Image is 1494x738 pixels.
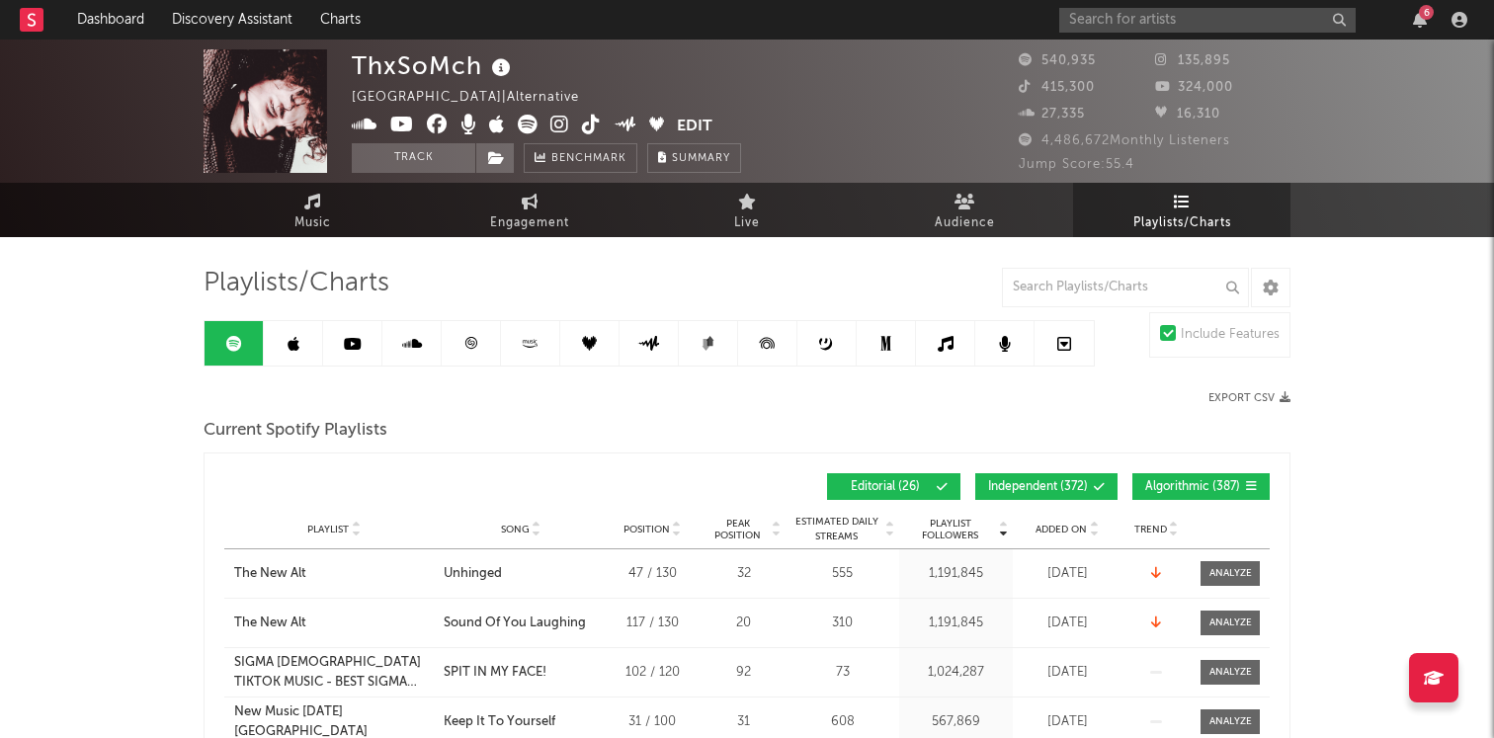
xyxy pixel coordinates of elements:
span: Position [623,524,670,535]
div: Include Features [1181,323,1280,347]
button: Track [352,143,475,173]
span: 415,300 [1019,81,1095,94]
div: [DATE] [1018,712,1117,732]
span: 27,335 [1019,108,1085,121]
a: Engagement [421,183,638,237]
span: Summary [672,153,730,164]
div: 6 [1419,5,1434,20]
div: [DATE] [1018,663,1117,683]
div: 47 / 130 [608,564,697,584]
div: 31 / 100 [608,712,697,732]
span: Playlist [307,524,349,535]
span: 16,310 [1155,108,1220,121]
span: Added On [1036,524,1087,535]
span: Current Spotify Playlists [204,419,387,443]
span: Live [734,211,760,235]
div: 20 [706,614,781,633]
input: Search for artists [1059,8,1356,33]
span: Peak Position [706,518,769,541]
span: Playlists/Charts [204,272,389,295]
span: Editorial ( 26 ) [840,481,931,493]
a: Benchmark [524,143,637,173]
div: The New Alt [234,564,306,584]
a: Audience [856,183,1073,237]
div: 1,191,845 [904,614,1008,633]
div: 102 / 120 [608,663,697,683]
div: [DATE] [1018,614,1117,633]
button: Summary [647,143,741,173]
span: Independent ( 372 ) [988,481,1088,493]
span: Algorithmic ( 387 ) [1145,481,1240,493]
span: Song [501,524,530,535]
span: Estimated Daily Streams [790,515,882,544]
button: Edit [677,115,712,139]
button: Independent(372) [975,473,1118,500]
div: SPIT IN MY FACE! [444,663,546,683]
div: Keep It To Yourself [444,712,555,732]
div: 92 [706,663,781,683]
div: 32 [706,564,781,584]
div: 567,869 [904,712,1008,732]
button: Algorithmic(387) [1132,473,1270,500]
div: 310 [790,614,894,633]
span: Engagement [490,211,569,235]
span: Benchmark [551,147,626,171]
button: Editorial(26) [827,473,960,500]
a: SIGMA [DEMOGRAPHIC_DATA] TIKTOK MUSIC - BEST SIGMA SONGS [234,653,434,692]
span: Jump Score: 55.4 [1019,158,1134,171]
span: Playlist Followers [904,518,996,541]
div: The New Alt [234,614,306,633]
div: [DATE] [1018,564,1117,584]
div: 1,191,845 [904,564,1008,584]
button: 6 [1413,12,1427,28]
a: The New Alt [234,564,434,584]
span: Playlists/Charts [1133,211,1231,235]
div: 1,024,287 [904,663,1008,683]
span: 135,895 [1155,54,1230,67]
a: The New Alt [234,614,434,633]
input: Search Playlists/Charts [1002,268,1249,307]
span: Audience [935,211,995,235]
div: 608 [790,712,894,732]
a: Live [638,183,856,237]
button: Export CSV [1208,392,1290,404]
div: 31 [706,712,781,732]
div: [GEOGRAPHIC_DATA] | Alternative [352,86,602,110]
span: 540,935 [1019,54,1096,67]
span: 324,000 [1155,81,1233,94]
div: 555 [790,564,894,584]
a: Music [204,183,421,237]
span: Trend [1134,524,1167,535]
span: 4,486,672 Monthly Listeners [1019,134,1230,147]
div: 73 [790,663,894,683]
div: ThxSoMch [352,49,516,82]
div: Sound Of You Laughing [444,614,586,633]
div: Unhinged [444,564,502,584]
a: Playlists/Charts [1073,183,1290,237]
span: Music [294,211,331,235]
div: 117 / 130 [608,614,697,633]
